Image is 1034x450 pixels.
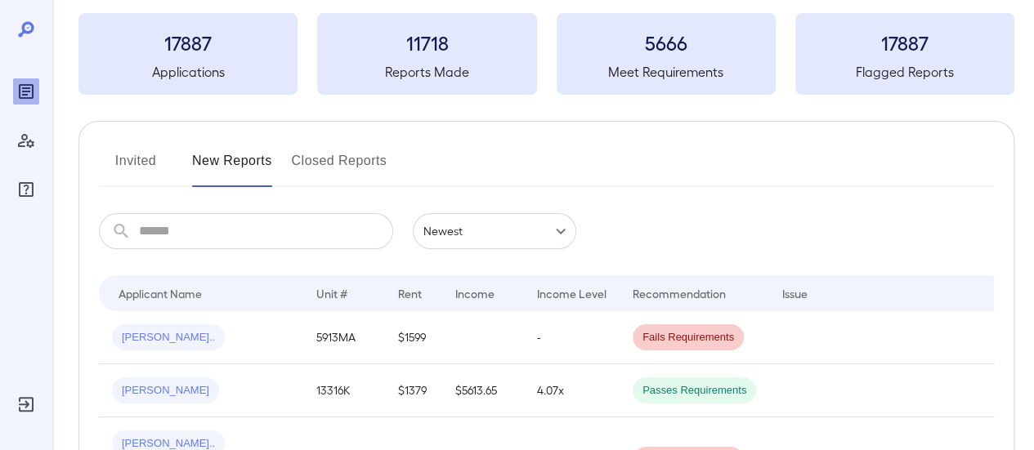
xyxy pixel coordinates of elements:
[112,383,219,399] span: [PERSON_NAME]
[78,13,1014,95] summary: 17887Applications11718Reports Made5666Meet Requirements17887Flagged Reports
[317,29,536,56] h3: 11718
[112,330,225,345] span: [PERSON_NAME]..
[13,391,39,417] div: Log Out
[13,78,39,105] div: Reports
[78,29,298,56] h3: 17887
[524,311,620,364] td: -
[557,29,776,56] h3: 5666
[633,330,744,345] span: Fails Requirements
[119,283,202,303] div: Applicant Name
[303,311,385,364] td: 5913MA
[317,62,536,82] h5: Reports Made
[385,364,442,417] td: $1379
[413,213,576,249] div: Newest
[13,176,39,203] div: FAQ
[782,283,808,303] div: Issue
[795,29,1014,56] h3: 17887
[398,283,424,303] div: Rent
[99,148,172,187] button: Invited
[303,364,385,417] td: 13316K
[633,383,756,399] span: Passes Requirements
[292,148,387,187] button: Closed Reports
[316,283,347,303] div: Unit #
[13,127,39,154] div: Manage Users
[557,62,776,82] h5: Meet Requirements
[192,148,272,187] button: New Reports
[537,283,607,303] div: Income Level
[795,62,1014,82] h5: Flagged Reports
[524,364,620,417] td: 4.07x
[633,283,726,303] div: Recommendation
[455,283,495,303] div: Income
[442,364,524,417] td: $5613.65
[385,311,442,364] td: $1599
[78,62,298,82] h5: Applications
